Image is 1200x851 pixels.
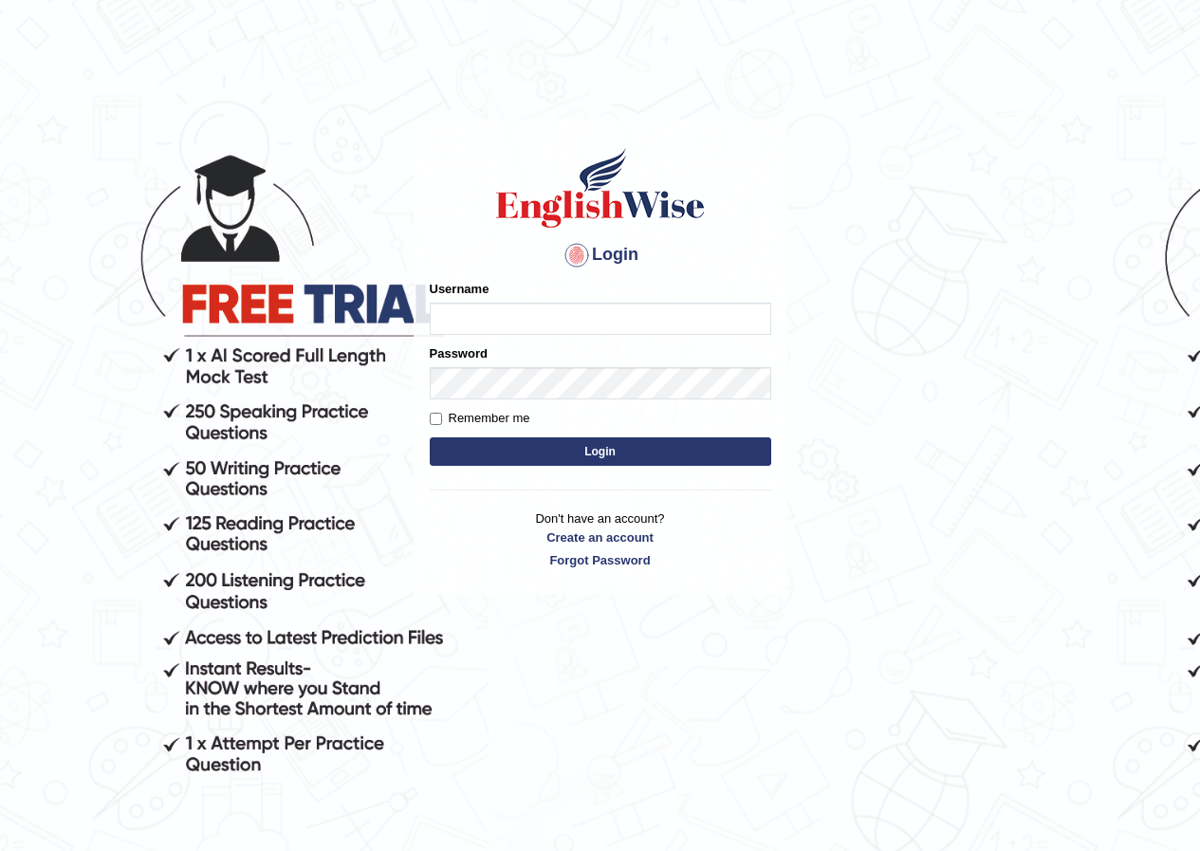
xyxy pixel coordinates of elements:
[430,437,771,466] button: Login
[430,240,771,270] h4: Login
[430,280,489,298] label: Username
[430,551,771,569] a: Forgot Password
[430,528,771,546] a: Create an account
[430,509,771,568] p: Don't have an account?
[492,145,709,231] img: Logo of English Wise sign in for intelligent practice with AI
[430,413,442,425] input: Remember me
[430,344,488,362] label: Password
[430,409,530,428] label: Remember me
